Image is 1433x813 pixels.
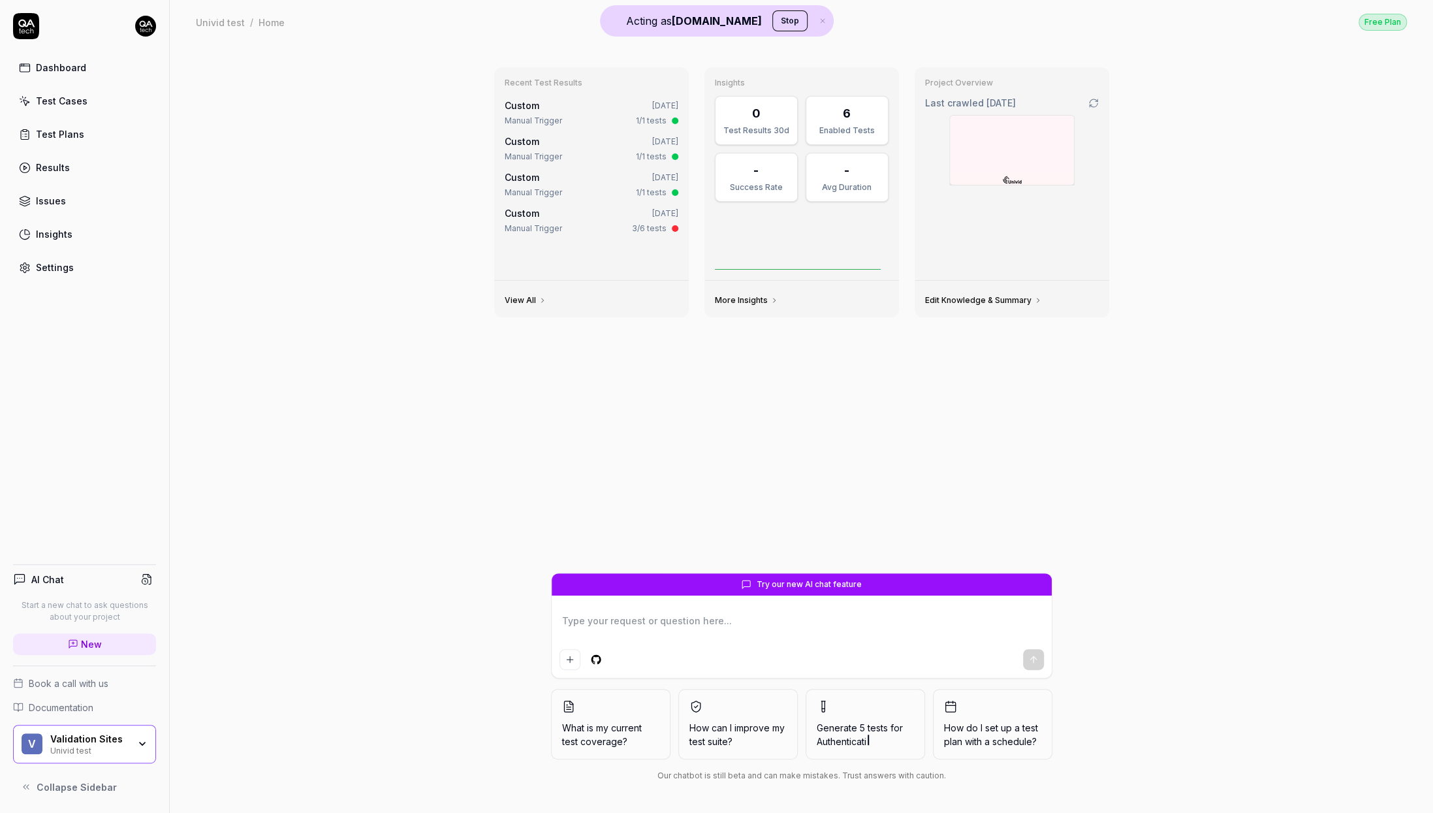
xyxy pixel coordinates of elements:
[1359,13,1407,31] a: Free Plan
[753,161,759,179] div: -
[814,182,880,193] div: Avg Duration
[933,689,1052,759] button: How do I set up a test plan with a schedule?
[36,61,86,74] div: Dashboard
[723,125,789,136] div: Test Results 30d
[502,132,681,165] a: Custom[DATE]Manual Trigger1/1 tests
[950,116,1074,185] img: Screenshot
[502,204,681,237] a: Custom[DATE]Manual Trigger3/6 tests
[502,96,681,129] a: Custom[DATE]Manual Trigger1/1 tests
[636,187,667,199] div: 1/1 tests
[36,161,70,174] div: Results
[652,136,678,146] time: [DATE]
[13,701,156,714] a: Documentation
[13,255,156,280] a: Settings
[925,96,1016,110] span: Last crawled
[505,115,562,127] div: Manual Trigger
[250,16,253,29] div: /
[13,774,156,800] button: Collapse Sidebar
[559,649,580,670] button: Add attachment
[652,172,678,182] time: [DATE]
[50,733,129,745] div: Validation Sites
[944,721,1041,748] span: How do I set up a test plan with a schedule?
[505,78,678,88] h3: Recent Test Results
[81,637,102,651] span: New
[652,208,678,218] time: [DATE]
[925,295,1042,306] a: Edit Knowledge & Summary
[715,295,778,306] a: More Insights
[925,78,1099,88] h3: Project Overview
[772,10,808,31] button: Stop
[13,55,156,80] a: Dashboard
[259,16,285,29] div: Home
[678,689,798,759] button: How can I improve my test suite?
[36,227,72,241] div: Insights
[636,115,667,127] div: 1/1 tests
[135,16,156,37] img: 7ccf6c19-61ad-4a6c-8811-018b02a1b829.jpg
[13,725,156,764] button: VValidation SitesUnivid test
[36,94,87,108] div: Test Cases
[505,295,546,306] a: View All
[37,780,117,794] span: Collapse Sidebar
[723,182,789,193] div: Success Rate
[636,151,667,163] div: 1/1 tests
[29,677,108,690] span: Book a call with us
[814,125,880,136] div: Enabled Tests
[505,187,562,199] div: Manual Trigger
[502,168,681,201] a: Custom[DATE]Manual Trigger1/1 tests
[632,223,667,234] div: 3/6 tests
[1088,98,1099,108] a: Go to crawling settings
[843,104,851,122] div: 6
[505,136,539,147] span: Custom
[13,633,156,655] a: New
[22,733,42,754] span: V
[505,223,562,234] div: Manual Trigger
[36,261,74,274] div: Settings
[715,78,889,88] h3: Insights
[13,677,156,690] a: Book a call with us
[817,736,866,747] span: Authenticati
[13,121,156,147] a: Test Plans
[31,573,64,586] h4: AI Chat
[505,151,562,163] div: Manual Trigger
[50,744,129,755] div: Univid test
[36,127,84,141] div: Test Plans
[551,689,670,759] button: What is my current test coverage?
[36,194,66,208] div: Issues
[551,770,1052,782] div: Our chatbot is still beta and can make mistakes. Trust answers with caution.
[1359,14,1407,31] div: Free Plan
[29,701,93,714] span: Documentation
[13,599,156,623] p: Start a new chat to ask questions about your project
[13,155,156,180] a: Results
[652,101,678,110] time: [DATE]
[505,208,539,219] span: Custom
[844,161,849,179] div: -
[196,16,245,29] div: Univid test
[13,88,156,114] a: Test Cases
[562,721,659,748] span: What is my current test coverage?
[757,579,862,590] span: Try our new AI chat feature
[817,721,914,748] span: Generate 5 tests for
[505,172,539,183] span: Custom
[13,221,156,247] a: Insights
[986,97,1016,108] time: [DATE]
[689,721,787,748] span: How can I improve my test suite?
[13,188,156,214] a: Issues
[752,104,761,122] div: 0
[505,100,539,111] span: Custom
[806,689,925,759] button: Generate 5 tests forAuthenticati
